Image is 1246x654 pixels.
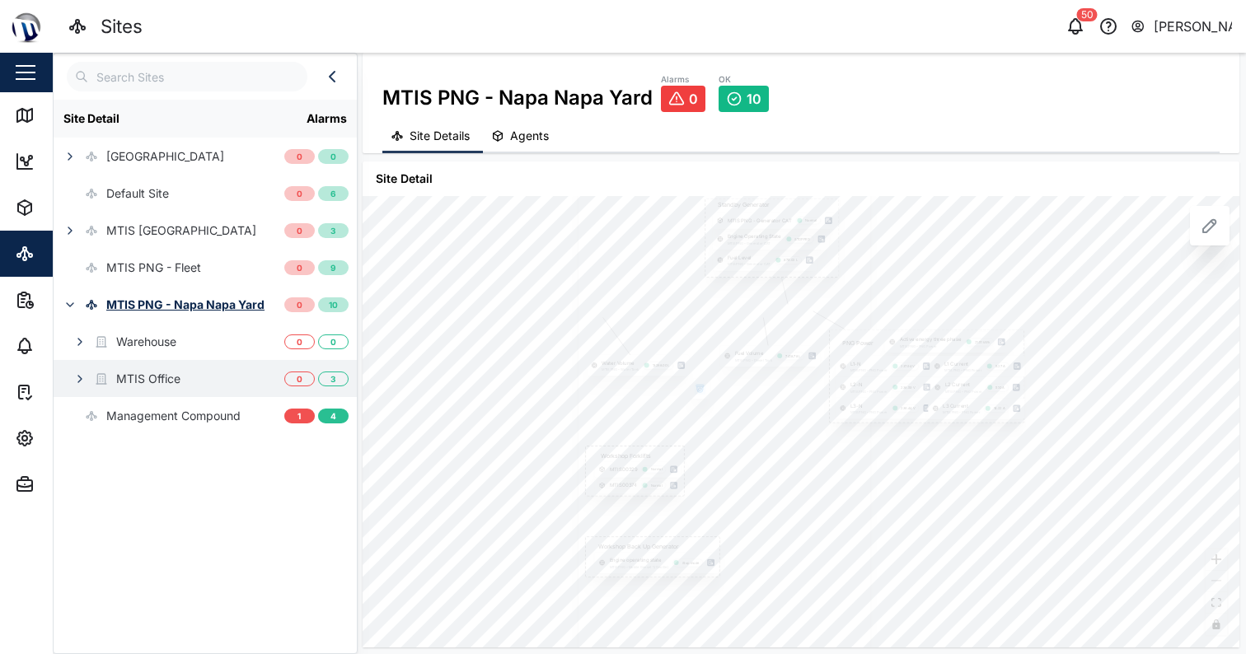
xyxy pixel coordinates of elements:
[1206,614,1227,635] button: toggle interactivity
[728,217,792,224] div: MTIS PNG - Generator CAT
[116,333,176,351] div: Warehouse
[330,335,336,348] span: 0
[610,465,638,473] div: MTIS00329
[43,106,80,124] div: Map
[805,218,817,223] div: Normal
[330,261,336,274] span: 9
[297,335,302,348] span: 0
[330,150,336,163] span: 0
[1206,549,1227,571] button: zoom in
[307,110,347,128] div: Alarms
[598,542,683,554] textarea: Workshop Back Up Generator
[43,199,94,217] div: Assets
[297,372,302,385] span: 0
[297,150,302,163] span: 0
[297,261,302,274] span: 0
[689,91,698,106] span: 0
[297,224,302,237] span: 0
[363,161,1239,196] div: Site Detail
[1206,549,1227,635] div: React Flow controls
[1206,592,1227,614] button: fit view
[106,222,256,240] div: MTIS [GEOGRAPHIC_DATA]
[43,291,99,309] div: Reports
[1077,8,1098,21] div: 50
[116,370,180,388] div: MTIS Office
[330,372,335,385] span: 3
[106,296,265,314] div: MTIS PNG - Napa Napa Yard
[67,62,307,91] input: Search Sites
[8,8,44,44] img: Main Logo
[747,91,761,106] span: 10
[510,130,549,142] span: Agents
[329,298,339,311] span: 10
[330,409,336,423] span: 4
[661,73,705,86] div: Alarms
[101,12,143,41] div: Sites
[718,200,793,218] textarea: Standby Generator
[43,245,82,263] div: Sites
[651,483,663,488] div: Normal
[410,130,470,142] span: Site Details
[106,259,201,277] div: MTIS PNG - Fleet
[1130,15,1233,38] button: [PERSON_NAME]
[719,73,769,86] div: OK
[1154,16,1233,37] div: [PERSON_NAME]
[297,298,302,311] span: 0
[601,451,676,469] textarea: Workshop Forklifts
[661,86,705,112] a: 0
[330,224,335,237] span: 3
[842,338,917,356] textarea: PNG Power
[43,337,94,355] div: Alarms
[651,467,663,472] div: Normal
[43,475,91,493] div: Admin
[43,152,117,171] div: Dashboard
[43,383,88,401] div: Tasks
[43,429,101,447] div: Settings
[63,110,287,128] div: Site Detail
[610,482,638,489] div: MTIS00374
[106,185,169,203] div: Default Site
[297,409,301,423] span: 1
[106,407,241,425] div: Management Compound
[330,187,336,200] span: 6
[106,147,224,166] div: [GEOGRAPHIC_DATA]
[297,187,302,200] span: 0
[382,72,653,113] div: MTIS PNG - Napa Napa Yard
